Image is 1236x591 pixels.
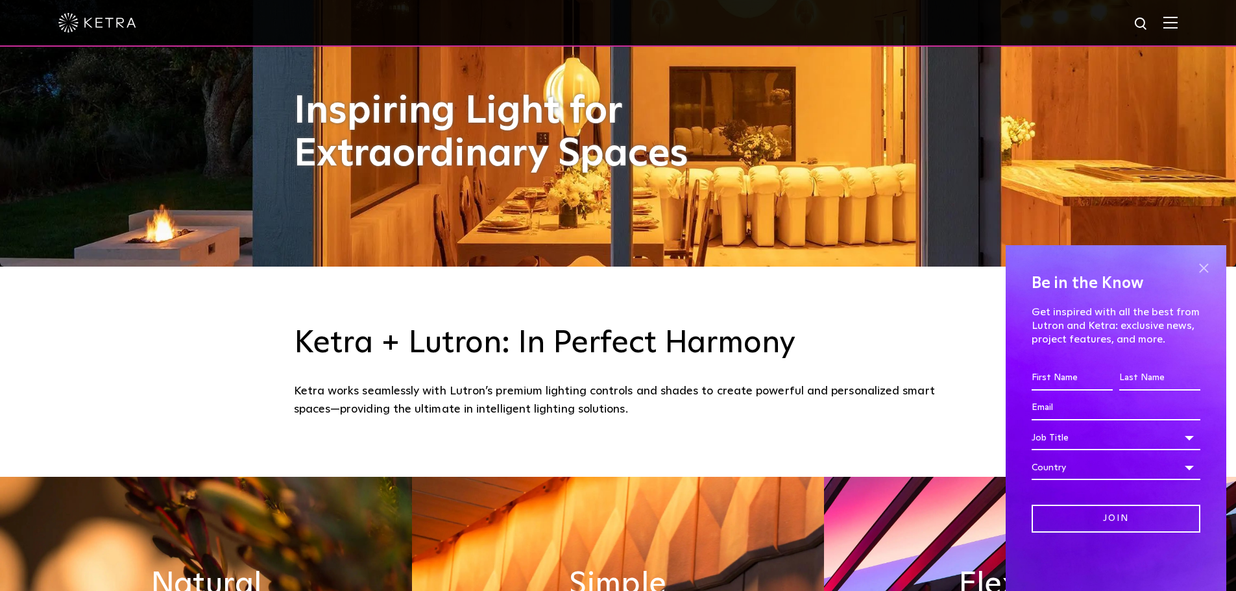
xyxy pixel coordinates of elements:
h1: Inspiring Light for Extraordinary Spaces [294,90,716,176]
input: Last Name [1119,366,1200,391]
div: Job Title [1032,426,1200,450]
h3: Ketra + Lutron: In Perfect Harmony [294,325,943,363]
input: Join [1032,505,1200,533]
div: Ketra works seamlessly with Lutron’s premium lighting controls and shades to create powerful and ... [294,382,943,419]
p: Get inspired with all the best from Lutron and Ketra: exclusive news, project features, and more. [1032,306,1200,346]
img: ketra-logo-2019-white [58,13,136,32]
img: Hamburger%20Nav.svg [1163,16,1178,29]
div: Country [1032,455,1200,480]
img: search icon [1133,16,1150,32]
input: Email [1032,396,1200,420]
h4: Be in the Know [1032,271,1200,296]
input: First Name [1032,366,1113,391]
